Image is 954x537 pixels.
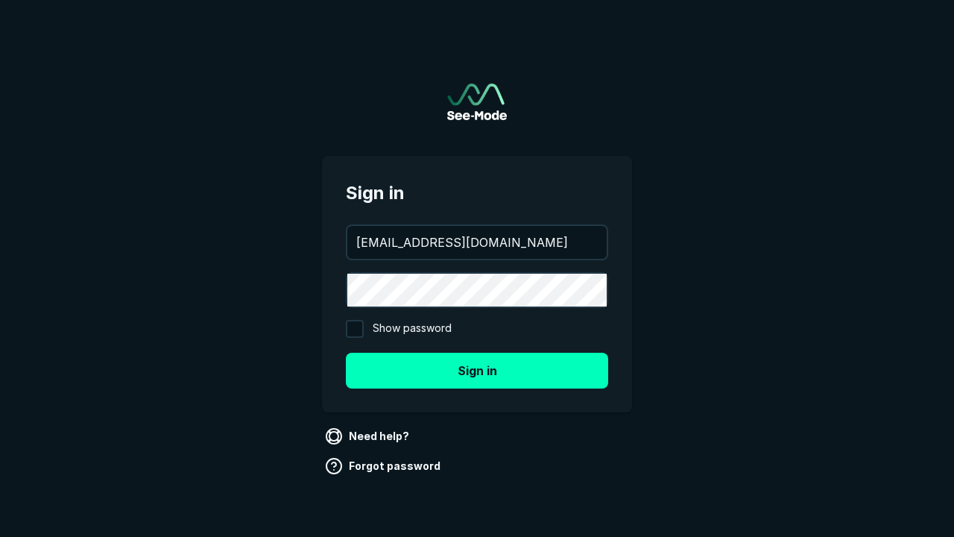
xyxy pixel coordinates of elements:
[322,424,415,448] a: Need help?
[373,320,452,338] span: Show password
[346,353,608,389] button: Sign in
[322,454,446,478] a: Forgot password
[347,226,607,259] input: your@email.com
[346,180,608,207] span: Sign in
[447,84,507,120] img: See-Mode Logo
[447,84,507,120] a: Go to sign in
